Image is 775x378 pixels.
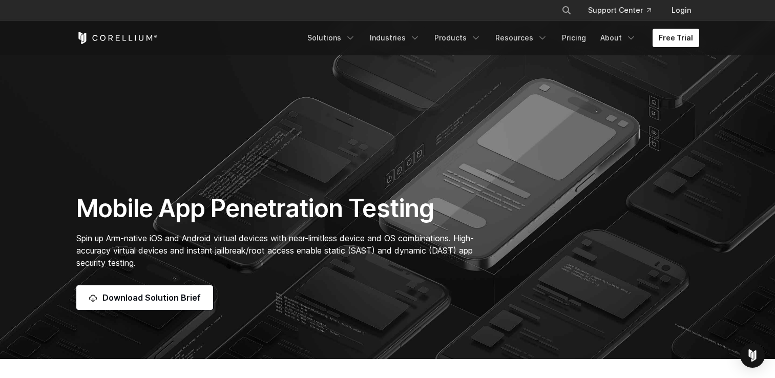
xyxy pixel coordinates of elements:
button: Search [557,1,576,19]
a: Corellium Home [76,32,158,44]
div: Navigation Menu [549,1,699,19]
a: Resources [489,29,554,47]
a: Free Trial [653,29,699,47]
span: Spin up Arm-native iOS and Android virtual devices with near-limitless device and OS combinations... [76,233,474,268]
div: Navigation Menu [301,29,699,47]
a: About [594,29,642,47]
h1: Mobile App Penetration Testing [76,193,485,224]
a: Solutions [301,29,362,47]
a: Pricing [556,29,592,47]
a: Products [428,29,487,47]
span: Download Solution Brief [102,291,201,304]
a: Support Center [580,1,659,19]
div: Open Intercom Messenger [740,343,765,368]
a: Download Solution Brief [76,285,213,310]
a: Login [663,1,699,19]
a: Industries [364,29,426,47]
